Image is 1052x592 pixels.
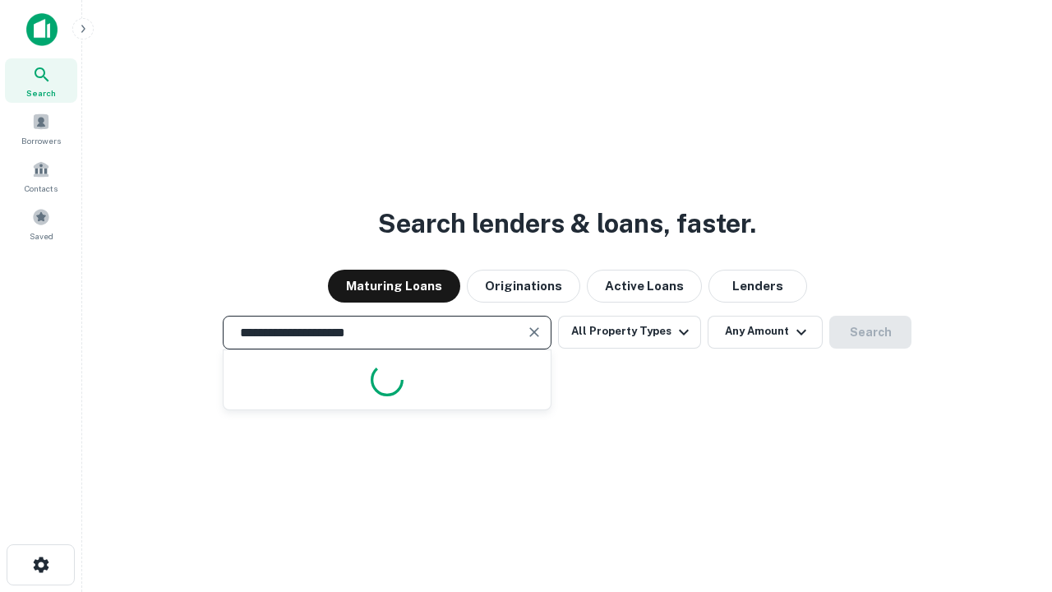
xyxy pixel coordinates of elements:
[26,86,56,99] span: Search
[558,316,701,349] button: All Property Types
[467,270,580,303] button: Originations
[30,229,53,243] span: Saved
[21,134,61,147] span: Borrowers
[5,106,77,150] a: Borrowers
[587,270,702,303] button: Active Loans
[25,182,58,195] span: Contacts
[708,270,807,303] button: Lenders
[378,204,756,243] h3: Search lenders & loans, faster.
[5,201,77,246] a: Saved
[523,321,546,344] button: Clear
[708,316,823,349] button: Any Amount
[5,154,77,198] a: Contacts
[5,58,77,103] a: Search
[970,460,1052,539] iframe: Chat Widget
[328,270,460,303] button: Maturing Loans
[26,13,58,46] img: capitalize-icon.png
